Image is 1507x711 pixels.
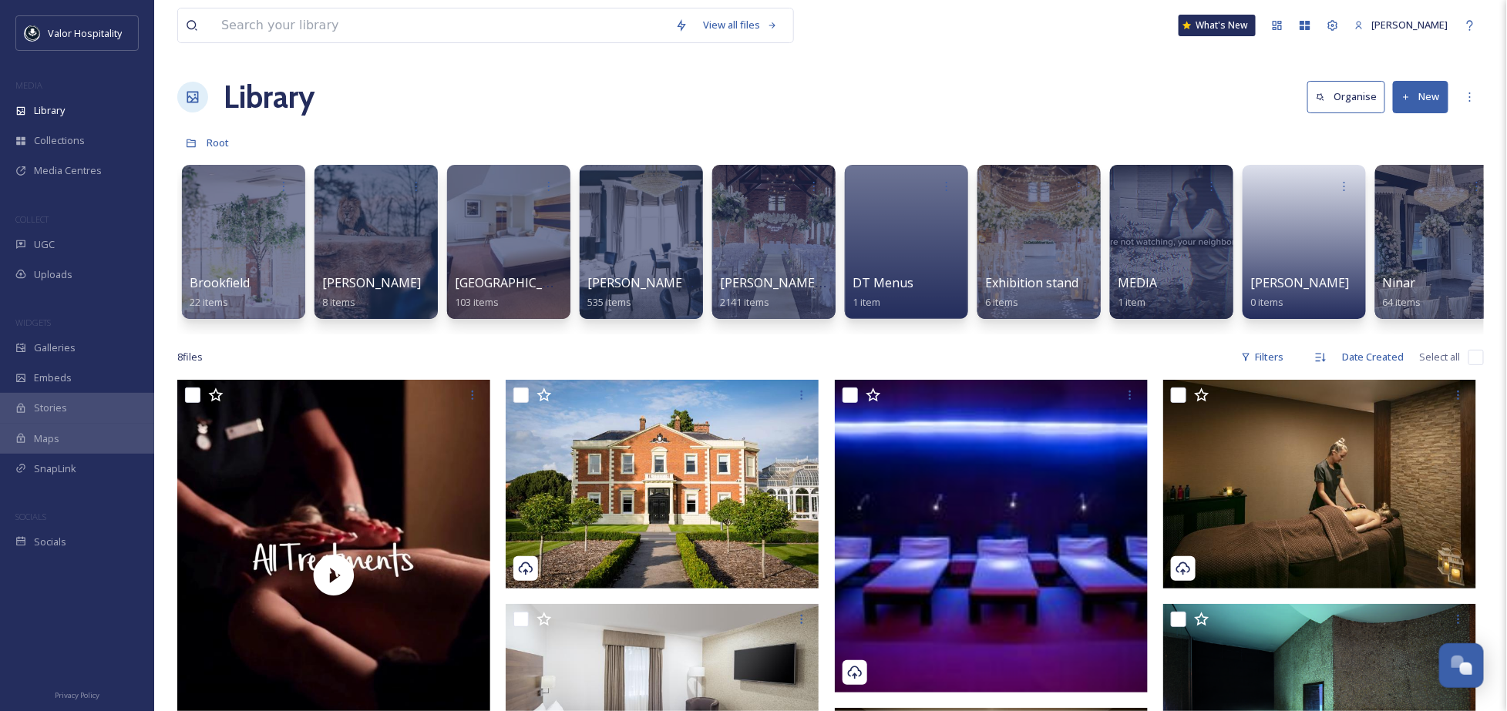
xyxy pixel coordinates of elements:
span: MEDIA [15,79,42,91]
a: Ninar64 items [1383,276,1421,309]
span: [PERSON_NAME] [322,274,421,291]
span: Stories [34,401,67,415]
span: WIDGETS [15,317,51,328]
span: 6 items [985,295,1018,309]
div: Date Created [1334,342,1412,372]
a: DT Menus1 item [853,276,913,309]
button: Open Chat [1439,643,1484,688]
button: New [1393,81,1448,112]
span: [PERSON_NAME] [1250,274,1349,291]
a: Root [207,133,229,152]
span: 22 items [190,295,228,309]
a: Privacy Policy [55,685,99,703]
img: DT Hero image.jpeg [506,380,819,589]
span: Socials [34,535,66,549]
span: Library [34,103,65,118]
a: MEDIA1 item [1118,276,1157,309]
span: Galleries [34,340,76,355]
span: UGC [34,237,55,252]
span: Media Centres [34,163,102,178]
a: [PERSON_NAME] [1347,10,1456,40]
span: COLLECT [15,213,49,225]
span: SnapLink [34,461,76,476]
a: [PERSON_NAME] ALL535 items [587,276,711,309]
span: 1 item [853,295,880,309]
input: Search your library [214,8,668,42]
span: Exhibition stand [985,274,1078,291]
span: 103 items [455,295,499,309]
a: [PERSON_NAME] Weddings2141 items [720,276,879,309]
span: Ninar [1383,274,1416,291]
img: Hot stone therapy.jpg [1163,380,1476,589]
a: What's New [1179,15,1256,36]
a: View all files [695,10,785,40]
span: Valor Hospitality [48,26,122,40]
a: Library [224,74,315,120]
span: Uploads [34,267,72,282]
span: 1 item [1118,295,1145,309]
a: [PERSON_NAME]0 items [1250,276,1349,309]
span: [PERSON_NAME] Weddings [720,274,879,291]
button: Organise [1307,81,1385,112]
span: 2141 items [720,295,769,309]
span: 64 items [1383,295,1421,309]
a: Organise [1307,81,1393,112]
span: Brookfield [190,274,250,291]
span: Select all [1420,350,1461,364]
span: MEDIA [1118,274,1157,291]
a: Brookfield22 items [190,276,250,309]
span: 0 items [1250,295,1283,309]
span: DT Menus [853,274,913,291]
span: Root [207,136,229,149]
a: Exhibition stand6 items [985,276,1078,309]
span: [PERSON_NAME] [1372,18,1448,32]
span: [PERSON_NAME] ALL [587,274,711,291]
span: Privacy Policy [55,690,99,700]
span: SOCIALS [15,511,46,522]
span: Maps [34,431,59,446]
a: [GEOGRAPHIC_DATA][PERSON_NAME]103 items [455,276,678,309]
span: 535 items [587,295,631,309]
a: [PERSON_NAME]8 items [322,276,421,309]
img: images [25,25,40,41]
span: Collections [34,133,85,148]
span: 8 items [322,295,355,309]
span: 8 file s [177,350,203,364]
img: Twilight image 1.png [835,380,1148,693]
span: Embeds [34,371,72,385]
span: [GEOGRAPHIC_DATA][PERSON_NAME] [455,274,678,291]
div: Filters [1233,342,1291,372]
